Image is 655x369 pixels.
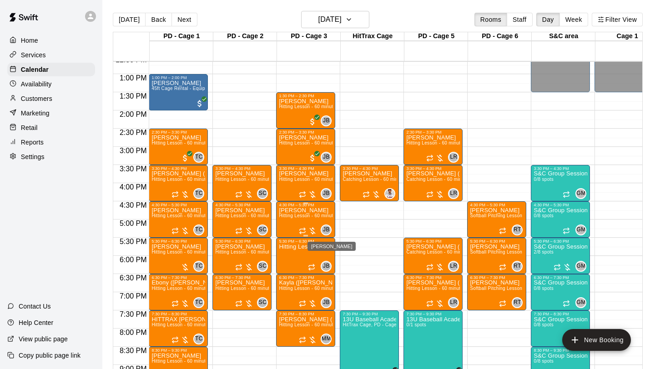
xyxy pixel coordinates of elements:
span: 2:00 PM [117,110,149,118]
div: 8:30 PM – 9:30 PM [534,348,587,353]
div: 5:30 PM – 6:30 PM: Hitting Lesson - 60 minutes [149,238,208,274]
div: Gianmarco Marcelletti [575,297,586,308]
span: 0/8 spots filled [534,286,554,291]
span: Santiago Chirino [261,261,268,272]
span: Hitting Lesson - 60 minutes [406,140,465,145]
div: Gianmarco Marcelletti [575,224,586,235]
span: SC [259,225,267,234]
div: Gianmarco Marcelletti [575,188,586,199]
div: 5:30 PM – 6:30 PM [279,239,333,244]
span: Recurring event [563,300,570,307]
span: Recurring event [563,191,570,198]
span: Catching Lesson - 60 minutes [406,177,471,182]
span: Recurring event [426,300,433,307]
div: Tristen Carranza [193,261,204,272]
span: LR [450,153,457,162]
div: 3:30 PM – 4:30 PM: Catching Lesson - 60 minutes [403,165,463,201]
div: 3:30 PM – 4:30 PM: Hitting Lesson - 60 minutes [276,165,335,201]
span: 3:00 PM [117,147,149,155]
span: Catching Lesson - 60 minutes [406,249,471,254]
span: Recurring event [308,264,315,271]
div: 6:30 PM – 7:30 PM: Hitting Lesson - 60 minutes [403,274,463,310]
span: Hitting Lesson - 60 minutes [279,213,338,218]
span: Tristen Carranza [197,297,204,308]
button: Staff [507,13,533,26]
span: 6:00 PM [117,256,149,264]
a: Marketing [7,106,95,120]
div: 5:30 PM – 6:30 PM: Catching Lesson - 60 minutes [403,238,463,274]
div: 6:30 PM – 7:30 PM: Hitting Lesson - 60 minutes [149,274,208,310]
div: 7:30 PM – 9:30 PM [406,312,460,316]
span: Tristen Carranza [197,188,204,199]
div: 2:30 PM – 3:30 PM: Von Forney [149,129,208,165]
div: PD - Cage 5 [404,32,468,41]
div: 6:30 PM – 7:30 PM [215,275,269,280]
div: 4:30 PM – 5:30 PM [534,203,587,207]
a: Calendar [7,63,95,76]
div: Tristen Carranza [193,188,204,199]
div: Melissa Martinez [321,334,332,344]
span: Jose Bermudez [324,297,332,308]
span: Recurring event [499,264,506,271]
p: Services [21,50,46,60]
div: 1:30 PM – 2:30 PM: Evan Scalia [276,92,335,129]
button: [DATE] [301,11,369,28]
a: Customers [7,92,95,105]
span: 0/8 spots filled [534,322,554,327]
div: 6:30 PM – 7:30 PM [534,275,587,280]
div: 7:30 PM – 8:30 PM: HITTRAX Ariana Ohse [149,310,208,347]
div: Leo Rojas [448,297,459,308]
span: Recurring event [426,191,433,198]
span: TC [195,298,203,307]
span: JB [323,225,330,234]
div: Tristen Carranza [193,334,204,344]
span: Recurring event [426,264,433,271]
span: TC [195,262,203,271]
div: 3:30 PM – 4:30 PM: Hitting Lesson - 60 minutes [149,165,208,201]
span: Leo Rojas [452,188,459,199]
div: Gianmarco Marcelletti [575,261,586,272]
span: JB [323,189,330,198]
div: 6:30 PM – 7:30 PM: S&C Group Session [531,274,590,310]
div: 4:30 PM – 5:30 PM [470,203,524,207]
span: Recurring event [235,264,242,271]
span: 8:30 PM [117,347,149,354]
span: 45ft Cage Rental - Equipment [151,86,216,91]
span: Hitting Lesson - 60 minutes [279,286,338,291]
span: 0/8 spots filled [534,177,554,182]
span: Recurring event [299,227,306,234]
span: Raychel Trocki [515,261,523,272]
div: PD - Cage 2 [213,32,277,41]
div: 1:00 PM – 2:00 PM: 45ft Cage Rental - Equipment [149,74,208,110]
span: LR [450,262,457,271]
div: Jose Bermudez [321,115,332,126]
span: Jose Bermudez [324,224,332,235]
div: Santiago Chirino [257,188,268,199]
button: add [562,329,631,351]
span: Hitting Lesson - 60 minutes [215,249,274,254]
a: Home [7,34,95,47]
div: 4:30 PM – 5:30 PM: Hitting Lesson - 60 minutes [276,201,335,238]
span: RT [514,262,521,271]
div: 3:30 PM – 4:30 PM [279,166,333,171]
div: Santiago Chirino [257,297,268,308]
span: 5:00 PM [117,219,149,227]
div: Tristen Carranza [193,152,204,163]
p: Marketing [21,109,50,118]
div: 6:30 PM – 7:30 PM [406,275,460,280]
p: Reports [21,138,44,147]
div: Jose Bermudez [321,188,332,199]
button: Next [171,13,197,26]
span: Recurring event [171,227,179,234]
span: Hitting Lesson - 60 minutes [215,177,274,182]
div: 2:30 PM – 3:30 PM [406,130,460,135]
button: Day [536,13,560,26]
span: Raychel Trocki [515,297,523,308]
div: 3:30 PM – 4:30 PM [534,166,587,171]
span: Jose Bermudez [324,188,332,199]
div: 4:30 PM – 5:30 PM [151,203,205,207]
div: Settings [7,150,95,164]
a: Services [7,48,95,62]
